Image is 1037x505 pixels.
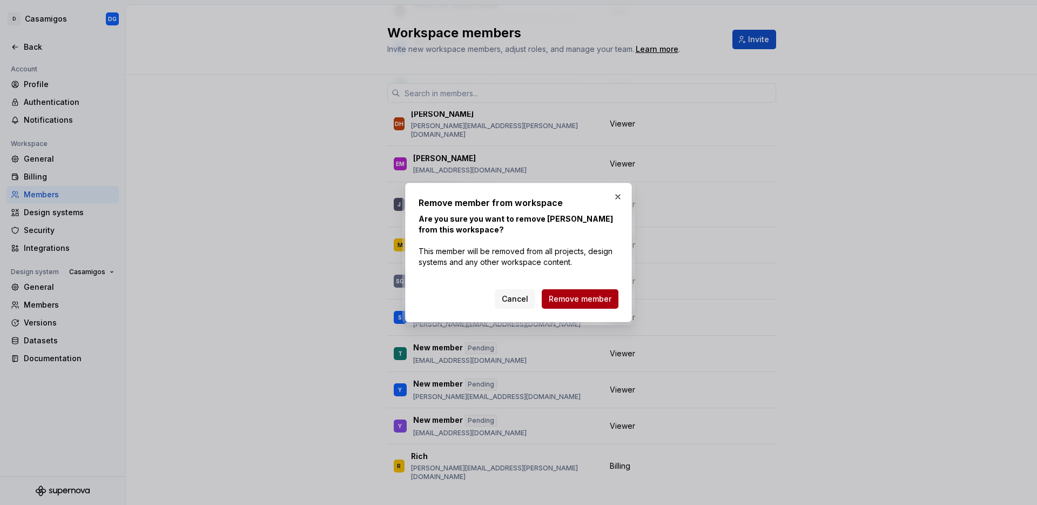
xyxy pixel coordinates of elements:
h2: Remove member from workspace [419,196,618,209]
span: Cancel [502,294,528,304]
p: This member will be removed from all projects, design systems and any other workspace content. [419,214,618,268]
b: Are you sure you want to remove [PERSON_NAME] from this workspace? [419,214,613,234]
span: Remove member [549,294,611,304]
button: Remove member [542,289,618,309]
button: Cancel [495,289,535,309]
